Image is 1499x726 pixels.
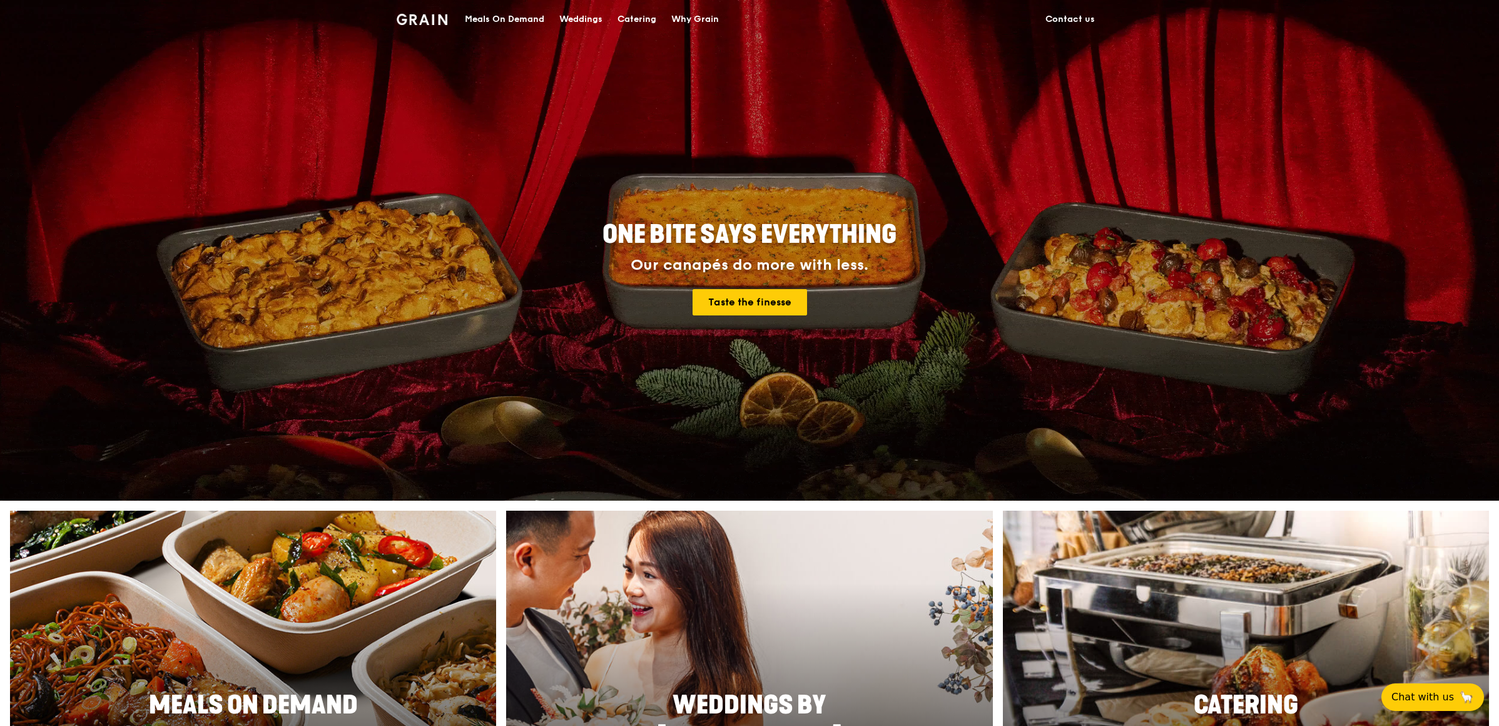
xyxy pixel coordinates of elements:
[1194,690,1298,720] span: Catering
[1459,690,1474,705] span: 🦙
[524,257,975,274] div: Our canapés do more with less.
[617,1,656,38] div: Catering
[610,1,664,38] a: Catering
[1381,683,1484,711] button: Chat with us🦙
[693,289,807,315] a: Taste the finesse
[671,1,719,38] div: Why Grain
[1038,1,1102,38] a: Contact us
[664,1,726,38] a: Why Grain
[149,690,358,720] span: Meals On Demand
[465,1,544,38] div: Meals On Demand
[602,220,897,250] span: ONE BITE SAYS EVERYTHING
[397,14,447,25] img: Grain
[1391,690,1454,705] span: Chat with us
[552,1,610,38] a: Weddings
[559,1,602,38] div: Weddings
